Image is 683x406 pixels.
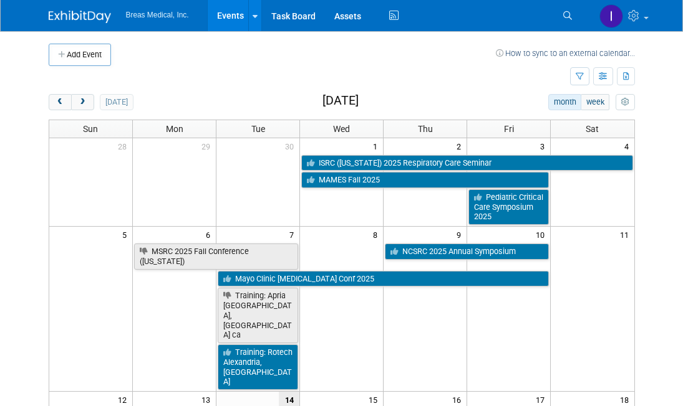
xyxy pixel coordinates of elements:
span: 11 [619,227,634,242]
a: Training: Rotech Alexandria, [GEOGRAPHIC_DATA] [218,344,298,390]
span: 1 [372,138,383,154]
button: Add Event [49,44,111,66]
span: 2 [455,138,467,154]
a: How to sync to an external calendar... [496,49,635,58]
button: next [71,94,94,110]
span: 8 [372,227,383,242]
span: 9 [455,227,467,242]
span: 6 [205,227,216,242]
button: myCustomButton [616,94,634,110]
a: MAMES Fall 2025 [301,172,549,188]
a: Mayo Clinic [MEDICAL_DATA] Conf 2025 [218,271,549,287]
span: 28 [117,138,132,154]
span: Breas Medical, Inc. [126,11,189,19]
span: 3 [539,138,550,154]
i: Personalize Calendar [621,98,629,106]
img: ExhibitDay [49,11,111,23]
a: Pediatric Critical Care Symposium 2025 [468,189,549,225]
a: NCSRC 2025 Annual Symposium [385,243,549,260]
span: Sun [83,124,98,134]
span: 7 [288,227,299,242]
span: 4 [623,138,634,154]
a: MSRC 2025 Fall Conference ([US_STATE]) [134,243,298,269]
span: 30 [284,138,299,154]
a: Training: Apria [GEOGRAPHIC_DATA], [GEOGRAPHIC_DATA] ca [218,288,298,343]
span: 5 [121,227,132,242]
button: week [581,94,609,110]
span: Wed [333,124,350,134]
h2: [DATE] [322,94,359,108]
button: [DATE] [100,94,133,110]
img: Inga Dolezar [599,4,623,28]
span: 10 [535,227,550,242]
a: ISRC ([US_STATE]) 2025 Respiratory Care Seminar [301,155,633,171]
span: Fri [504,124,514,134]
span: Sat [586,124,599,134]
button: month [548,94,581,110]
span: Tue [251,124,265,134]
span: Thu [418,124,433,134]
span: Mon [166,124,183,134]
span: 29 [200,138,216,154]
button: prev [49,94,72,110]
